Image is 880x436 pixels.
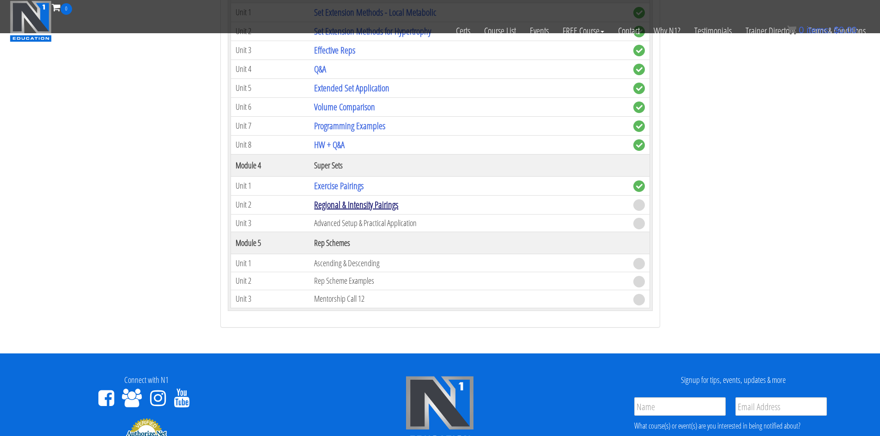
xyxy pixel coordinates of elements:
[310,232,628,254] th: Rep Schemes
[633,102,645,113] span: complete
[634,397,726,416] input: Name
[739,15,801,47] a: Trainer Directory
[314,44,355,56] a: Effective Reps
[231,272,310,290] td: Unit 2
[633,120,645,132] span: complete
[799,25,804,35] span: 0
[310,214,628,232] td: Advanced Setup & Practical Application
[594,376,873,385] h4: Signup for tips, events, updates & more
[449,15,477,47] a: Certs
[231,97,310,116] td: Unit 6
[231,176,310,195] td: Unit 1
[647,15,687,47] a: Why N1?
[231,195,310,214] td: Unit 2
[231,78,310,97] td: Unit 5
[735,397,827,416] input: Email Address
[787,25,796,35] img: icon11.png
[52,1,72,13] a: 0
[314,138,345,151] a: HW + Q&A
[633,180,645,192] span: complete
[231,135,310,154] td: Unit 8
[687,15,739,47] a: Testimonials
[633,45,645,56] span: complete
[61,3,72,15] span: 0
[231,214,310,232] td: Unit 3
[231,41,310,60] td: Unit 3
[310,254,628,272] td: Ascending & Descending
[633,139,645,151] span: complete
[231,232,310,254] th: Module 5
[231,60,310,78] td: Unit 4
[310,290,628,308] td: Mentorship Call 12
[314,101,375,113] a: Volume Comparison
[834,25,857,35] bdi: 0.00
[801,15,873,47] a: Terms & Conditions
[834,25,839,35] span: $
[7,376,286,385] h4: Connect with N1
[634,420,827,431] div: What course(s) or event(s) are you interested in being notified about?
[314,82,389,94] a: Extended Set Application
[231,254,310,272] td: Unit 1
[314,179,364,192] a: Exercise Pairings
[231,154,310,176] th: Module 4
[611,15,647,47] a: Contact
[787,25,857,35] a: 0 items: $0.00
[523,15,556,47] a: Events
[314,119,385,132] a: Programming Examples
[556,15,611,47] a: FREE Course
[310,272,628,290] td: Rep Scheme Examples
[807,25,831,35] span: items:
[314,198,398,211] a: Regional & Intensity Pairings
[633,83,645,94] span: complete
[231,116,310,135] td: Unit 7
[314,63,326,75] a: Q&A
[10,0,52,42] img: n1-education
[231,290,310,308] td: Unit 3
[477,15,523,47] a: Course List
[310,154,628,176] th: Super Sets
[633,64,645,75] span: complete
